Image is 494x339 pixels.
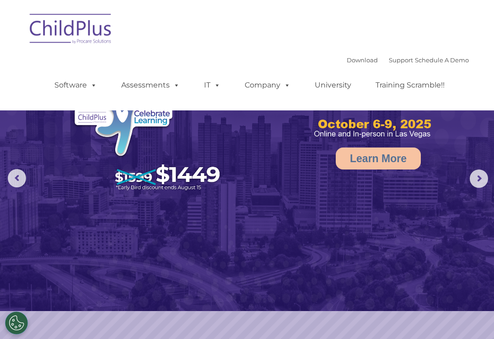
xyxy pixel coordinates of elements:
[366,76,454,94] a: Training Scramble!!
[347,56,469,64] font: |
[389,56,413,64] a: Support
[306,76,360,94] a: University
[195,76,230,94] a: IT
[25,7,117,53] img: ChildPlus by Procare Solutions
[236,76,300,94] a: Company
[415,56,469,64] a: Schedule A Demo
[5,312,28,334] button: Cookies Settings
[347,56,378,64] a: Download
[45,76,106,94] a: Software
[336,148,421,169] a: Learn More
[112,76,189,94] a: Assessments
